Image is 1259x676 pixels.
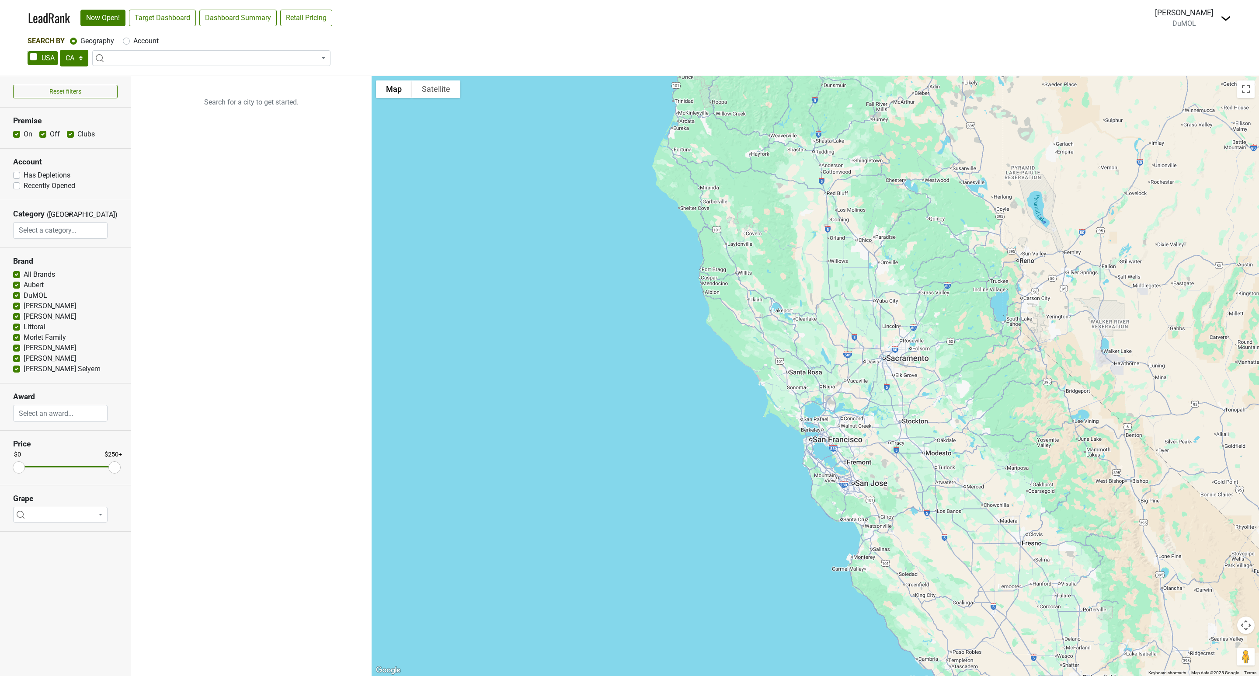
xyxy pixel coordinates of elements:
[13,85,118,98] button: Reset filters
[24,170,70,181] label: Has Depletions
[104,450,122,460] div: $250+
[374,665,403,676] a: Open this area in Google Maps (opens a new window)
[1155,7,1214,18] div: [PERSON_NAME]
[24,280,44,290] label: Aubert
[14,405,107,422] input: Select an award...
[1221,13,1231,24] img: Dropdown Menu
[24,311,76,322] label: [PERSON_NAME]
[14,450,21,460] div: $0
[13,392,118,401] h3: Award
[412,80,460,98] button: Show satellite imagery
[129,10,196,26] a: Target Dashboard
[1237,80,1255,98] button: Toggle fullscreen view
[77,129,95,139] label: Clubs
[13,257,118,266] h3: Brand
[14,222,107,239] input: Select a category...
[13,439,118,449] h3: Price
[50,129,60,139] label: Off
[80,10,125,26] a: Now Open!
[24,343,76,353] label: [PERSON_NAME]
[13,494,118,503] h3: Grape
[199,10,277,26] a: Dashboard Summary
[66,211,73,219] span: ▼
[1191,670,1239,675] span: Map data ©2025 Google
[280,10,332,26] a: Retail Pricing
[24,353,76,364] label: [PERSON_NAME]
[24,181,75,191] label: Recently Opened
[1237,648,1255,666] button: Drag Pegman onto the map to open Street View
[1244,670,1256,675] a: Terms (opens in new tab)
[24,269,55,280] label: All Brands
[13,209,45,219] h3: Category
[28,9,70,27] a: LeadRank
[131,76,372,129] p: Search for a city to get started.
[24,301,76,311] label: [PERSON_NAME]
[47,209,64,222] span: ([GEOGRAPHIC_DATA])
[13,157,118,167] h3: Account
[24,129,32,139] label: On
[1148,670,1186,676] button: Keyboard shortcuts
[1172,19,1196,28] span: DuMOL
[28,37,65,45] span: Search By
[1237,617,1255,634] button: Map camera controls
[24,332,66,343] label: Morlet Family
[374,665,403,676] img: Google
[80,36,114,46] label: Geography
[13,116,118,125] h3: Premise
[24,290,47,301] label: DuMOL
[24,322,45,332] label: Littorai
[376,80,412,98] button: Show street map
[24,364,101,374] label: [PERSON_NAME] Selyem
[133,36,159,46] label: Account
